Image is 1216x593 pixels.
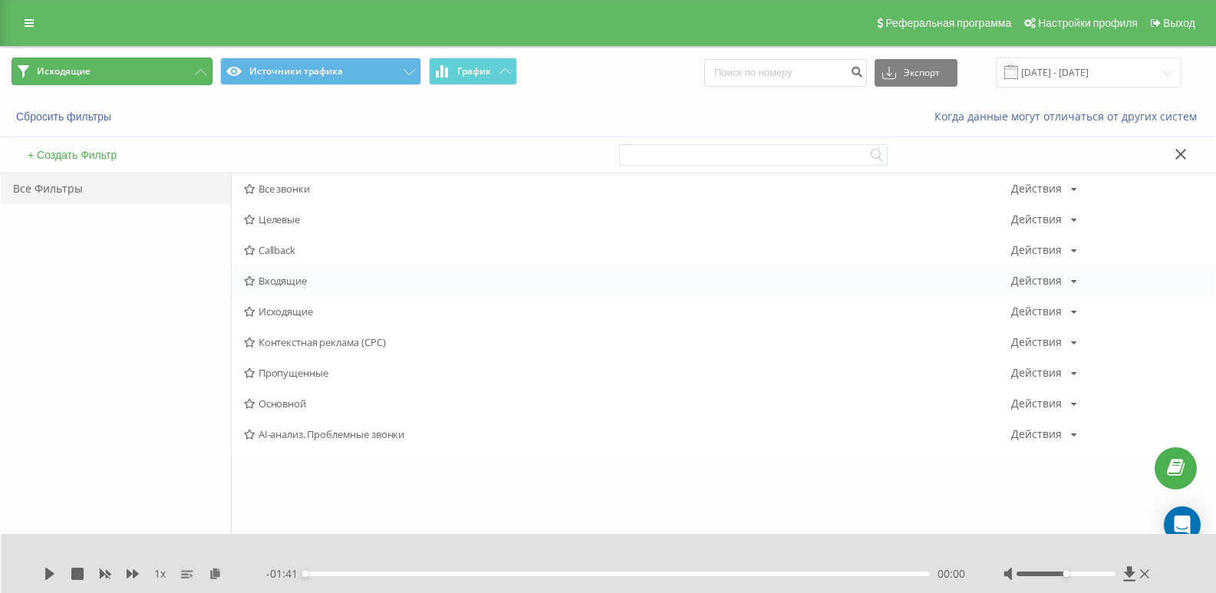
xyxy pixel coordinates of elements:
span: Выход [1163,17,1195,29]
p: Сводная статистика звонков по заданным фильтрам за выбранный период [12,525,1204,575]
span: Настройки профиля [1038,17,1138,29]
button: Экспорт [875,59,957,87]
div: Accessibility label [302,571,308,577]
span: - 01:41 [266,566,305,581]
button: Сбросить фильтры [12,110,119,124]
span: Все звонки [244,183,1011,194]
button: Закрыть [1170,147,1192,163]
div: Действия [1011,275,1062,286]
span: Основной [244,398,1011,409]
div: Действия [1011,337,1062,348]
span: Целевые [244,214,1011,225]
span: Callback [244,245,1011,255]
span: Исходящие [37,65,91,77]
input: Поиск по номеру [704,59,867,87]
div: Open Intercom Messenger [1164,506,1201,543]
span: 00:00 [938,566,965,581]
div: Действия [1011,398,1062,409]
span: AI-анализ. Проблемные звонки [244,429,1011,440]
span: Контекстная реклама (CPC) [244,337,1011,348]
div: Действия [1011,429,1062,440]
div: Все Фильтры [1,173,231,204]
div: Accessibility label [1063,571,1069,577]
div: Действия [1011,183,1062,194]
div: Действия [1011,367,1062,378]
span: Входящие [244,275,1011,286]
button: График [429,58,517,85]
a: Когда данные могут отличаться от других систем [934,109,1204,124]
div: Действия [1011,306,1062,317]
span: График [457,66,491,77]
button: + Создать Фильтр [23,148,121,162]
button: Источники трафика [220,58,421,85]
div: Действия [1011,214,1062,225]
span: 1 x [154,566,166,581]
span: Исходящие [244,306,1011,317]
span: Пропущенные [244,367,1011,378]
div: Действия [1011,245,1062,255]
button: Исходящие [12,58,213,85]
span: Реферальная программа [885,17,1011,29]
